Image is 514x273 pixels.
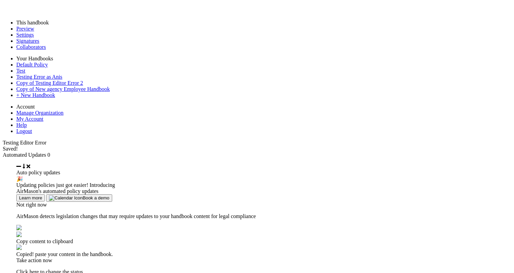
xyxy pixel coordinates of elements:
[16,68,25,74] a: Test
[16,225,22,230] img: back.svg
[48,152,50,158] span: 0
[16,232,22,237] img: copy.svg
[16,202,511,208] div: Not right now
[16,86,110,92] a: Copy of New agency Employee Handbook
[16,182,511,188] div: Updating policies just got easier! Introducing
[16,92,55,98] a: + New Handbook
[3,140,47,145] span: Testing Editor Error
[16,257,52,263] span: Take action now
[16,251,511,257] div: Copied! paste your content in the handbook.
[16,26,34,32] a: Preview
[16,170,60,175] span: Auto policy updates
[46,194,112,202] button: Book a demo
[16,213,511,219] p: AirMason detects legislation changes that may require updates to your handbook content for legal ...
[16,62,48,67] a: Default Policy
[16,110,64,116] a: Manage Organization
[16,80,83,86] a: Copy of Testing Editor Error 2
[16,122,27,128] a: Help
[49,195,83,201] img: Calendar Icon
[16,116,44,122] a: My Account
[16,128,32,134] a: Logout
[16,74,62,80] a: Testing Error as Anis
[3,152,46,158] span: Automated Updates
[16,188,511,194] div: AirMason's automated policy updates
[16,32,34,38] a: Settings
[16,194,45,201] button: Learn more
[16,38,39,44] a: Signatures
[16,245,22,250] img: copy.svg
[16,104,511,110] li: Account
[3,146,18,152] span: Saved!
[16,20,511,26] li: This handbook
[16,44,46,50] a: Collaborators
[16,238,511,245] div: Copy content to clipboard
[16,176,511,182] div: 🎉
[16,56,511,62] li: Your Handbooks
